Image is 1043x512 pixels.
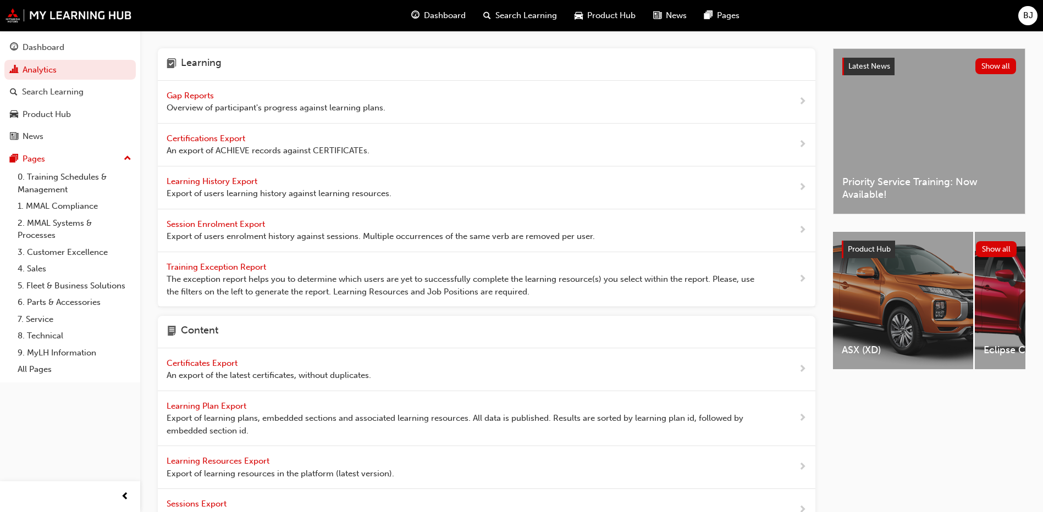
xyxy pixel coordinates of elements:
[13,215,136,244] a: 2. MMAL Systems & Processes
[167,358,240,368] span: Certificates Export
[842,58,1016,75] a: Latest NewsShow all
[10,154,18,164] span: pages-icon
[575,9,583,23] span: car-icon
[4,35,136,149] button: DashboardAnalyticsSearch LearningProduct HubNews
[23,108,71,121] div: Product Hub
[798,411,807,425] span: next-icon
[167,412,763,437] span: Export of learning plans, embedded sections and associated learning resources. All data is publis...
[798,272,807,286] span: next-icon
[424,9,466,22] span: Dashboard
[798,224,807,237] span: next-icon
[167,499,229,509] span: Sessions Export
[798,460,807,474] span: next-icon
[653,9,661,23] span: news-icon
[717,9,740,22] span: Pages
[4,82,136,102] a: Search Learning
[121,490,129,504] span: prev-icon
[704,9,713,23] span: pages-icon
[10,87,18,97] span: search-icon
[167,273,763,298] span: The exception report helps you to determine which users are yet to successfully complete the lear...
[976,241,1017,257] button: Show all
[798,138,807,152] span: next-icon
[158,252,815,308] a: Training Exception Report The exception report helps you to determine which users are yet to succ...
[23,153,45,165] div: Pages
[158,209,815,252] a: Session Enrolment Export Export of users enrolment history against sessions. Multiple occurrences...
[167,262,268,272] span: Training Exception Report
[167,219,267,229] span: Session Enrolment Export
[587,9,636,22] span: Product Hub
[644,4,696,27] a: news-iconNews
[158,124,815,166] a: Certifications Export An export of ACHIEVE records against CERTIFICATEs.next-icon
[798,363,807,376] span: next-icon
[13,311,136,328] a: 7. Service
[167,325,176,339] span: page-icon
[13,260,136,277] a: 4. Sales
[13,361,136,378] a: All Pages
[167,187,391,200] span: Export of users learning history against learning resources.
[13,327,136,344] a: 8. Technical
[842,344,964,357] span: ASX (XD)
[1018,6,1038,25] button: BJ
[13,344,136,361] a: 9. MyLH Information
[4,149,136,169] button: Pages
[495,9,557,22] span: Search Learning
[474,4,566,27] a: search-iconSearch Learning
[13,294,136,311] a: 6. Parts & Accessories
[167,57,176,71] span: learning-icon
[158,391,815,447] a: Learning Plan Export Export of learning plans, embedded sections and associated learning resource...
[158,81,815,124] a: Gap Reports Overview of participant's progress against learning plans.next-icon
[13,244,136,261] a: 3. Customer Excellence
[696,4,748,27] a: pages-iconPages
[798,181,807,194] span: next-icon
[483,9,491,23] span: search-icon
[10,43,18,53] span: guage-icon
[411,9,420,23] span: guage-icon
[402,4,474,27] a: guage-iconDashboard
[10,132,18,142] span: news-icon
[158,348,815,391] a: Certificates Export An export of the latest certificates, without duplicates.next-icon
[1023,9,1033,22] span: BJ
[10,65,18,75] span: chart-icon
[848,62,890,71] span: Latest News
[124,152,131,166] span: up-icon
[848,244,891,254] span: Product Hub
[842,176,1016,201] span: Priority Service Training: Now Available!
[666,9,687,22] span: News
[566,4,644,27] a: car-iconProduct Hub
[4,60,136,80] a: Analytics
[4,37,136,58] a: Dashboard
[167,401,249,411] span: Learning Plan Export
[167,133,247,143] span: Certifications Export
[158,166,815,209] a: Learning History Export Export of users learning history against learning resources.next-icon
[167,468,394,480] span: Export of learning resources in the platform (latest version).
[13,198,136,215] a: 1. MMAL Compliance
[10,110,18,120] span: car-icon
[167,144,369,157] span: An export of ACHIEVE records against CERTIFICATEs.
[798,95,807,109] span: next-icon
[158,446,815,489] a: Learning Resources Export Export of learning resources in the platform (latest version).next-icon
[167,369,371,382] span: An export of the latest certificates, without duplicates.
[167,176,260,186] span: Learning History Export
[22,86,84,98] div: Search Learning
[167,102,385,114] span: Overview of participant's progress against learning plans.
[975,58,1017,74] button: Show all
[842,241,1017,258] a: Product HubShow all
[833,48,1025,214] a: Latest NewsShow allPriority Service Training: Now Available!
[5,8,132,23] img: mmal
[167,91,216,101] span: Gap Reports
[23,41,64,54] div: Dashboard
[13,277,136,294] a: 5. Fleet & Business Solutions
[4,126,136,147] a: News
[181,57,222,71] h4: Learning
[167,230,595,243] span: Export of users enrolment history against sessions. Multiple occurrences of the same verb are rem...
[181,325,218,339] h4: Content
[833,232,973,369] a: ASX (XD)
[23,130,43,143] div: News
[13,169,136,198] a: 0. Training Schedules & Management
[167,456,272,466] span: Learning Resources Export
[4,104,136,125] a: Product Hub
